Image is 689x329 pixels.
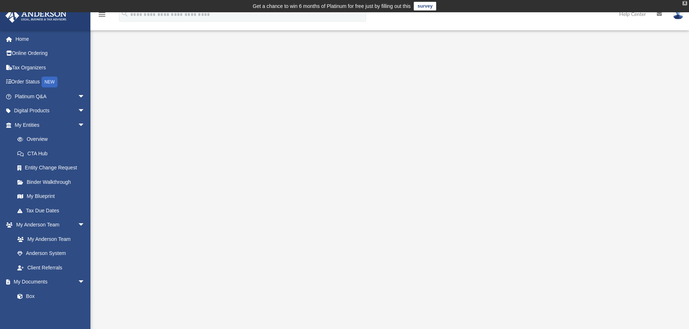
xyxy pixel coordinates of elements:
a: Overview [10,132,96,147]
span: arrow_drop_down [78,118,92,133]
div: close [682,1,687,5]
a: Anderson System [10,246,92,261]
a: Box [10,289,89,303]
span: arrow_drop_down [78,89,92,104]
a: Home [5,32,96,46]
a: Entity Change Request [10,161,96,175]
a: My Anderson Team [10,232,89,246]
span: arrow_drop_down [78,275,92,290]
a: Digital Productsarrow_drop_down [5,104,96,118]
a: My Blueprint [10,189,92,204]
a: CTA Hub [10,146,96,161]
span: arrow_drop_down [78,218,92,233]
a: Tax Organizers [5,60,96,75]
div: NEW [42,77,58,87]
a: Tax Due Dates [10,203,96,218]
i: menu [98,10,106,19]
a: Client Referrals [10,260,92,275]
a: menu [98,14,106,19]
i: search [121,10,129,18]
img: Anderson Advisors Platinum Portal [3,9,69,23]
a: My Entitiesarrow_drop_down [5,118,96,132]
div: Get a chance to win 6 months of Platinum for free just by filling out this [253,2,411,10]
a: survey [414,2,436,10]
a: Platinum Q&Aarrow_drop_down [5,89,96,104]
a: Online Ordering [5,46,96,61]
a: My Anderson Teamarrow_drop_down [5,218,92,232]
a: Meeting Minutes [10,303,92,318]
img: User Pic [673,9,684,20]
a: My Documentsarrow_drop_down [5,275,92,289]
span: arrow_drop_down [78,104,92,118]
a: Binder Walkthrough [10,175,96,189]
a: Order StatusNEW [5,75,96,90]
